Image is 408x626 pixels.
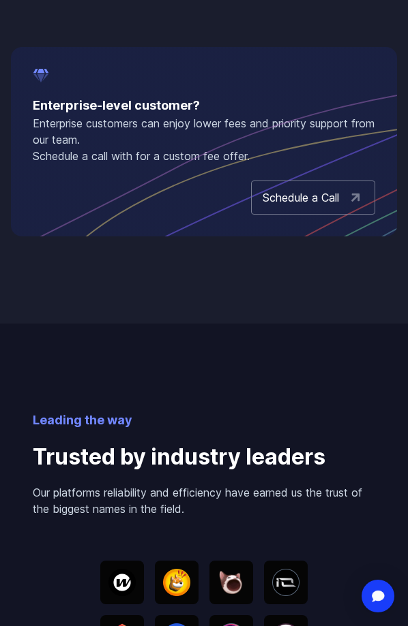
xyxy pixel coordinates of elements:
[108,569,136,596] img: Wornhole
[263,189,339,206] p: Schedule a Call
[163,569,190,596] img: BONK
[362,580,394,612] div: Open Intercom Messenger
[347,189,364,206] img: arrow
[251,181,375,215] a: Schedule a Call
[33,441,375,473] h4: Trusted by industry leaders
[33,484,375,517] p: Our platforms reliability and efficiency have earned us the trust of the biggest names in the field.
[218,569,245,596] img: Popcat
[33,411,375,430] p: Leading the way
[272,569,300,596] img: IOnet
